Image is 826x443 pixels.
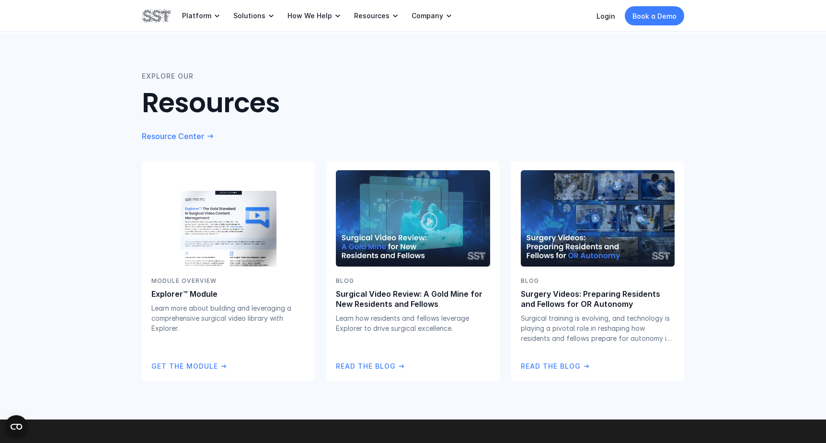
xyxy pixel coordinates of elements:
[326,161,499,381] a: Cartoon depiction of a video of a surgeryBlogSurgical Video Review: A Gold Mine for New Residents...
[336,289,490,309] p: Surgical Video Review: A Gold Mine for New Residents and Fellows
[142,161,315,381] a: Explorer product overview coverModule OverviewExplorer™ ModuleLearn more about building and lever...
[336,313,490,333] p: Learn how residents and fellows leverage Explorer to drive surgical excellence.
[233,12,265,20] p: Solutions
[182,12,211,20] p: Platform
[142,8,171,24] img: SST logo
[142,88,684,120] h2: Resources
[287,12,332,20] p: How We Help
[151,303,305,333] p: Learn more about building and leveraging a comprehensive surgical video library with Explorer.
[142,131,204,141] p: Resource Center
[151,361,218,371] p: Get the Module
[521,361,581,371] p: Read the Blog
[625,6,684,25] a: Book a Demo
[521,289,675,309] p: Surgery Videos: Preparing Residents and Fellows for OR Autonomy
[151,289,305,299] p: Explorer™ Module
[151,276,305,285] p: Module Overview
[521,313,675,343] p: Surgical training is evolving, and technology is playing a pivotal role in reshaping how resident...
[354,12,390,20] p: Resources
[142,131,215,141] a: Resource Center
[597,12,615,20] a: Login
[632,11,677,21] p: Book a Demo
[511,161,684,381] a: BlogSurgery Videos: Preparing Residents and Fellows for OR AutonomySurgical training is evolving,...
[5,415,28,438] button: Open CMP widget
[142,71,194,82] p: EXPLORE OUR
[336,361,396,371] p: Read the Blog
[412,12,443,20] p: Company
[336,170,490,267] img: Cartoon depiction of a video of a surgery
[336,276,490,285] p: Blog
[521,276,675,285] p: Blog
[181,191,276,319] img: Explorer product overview cover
